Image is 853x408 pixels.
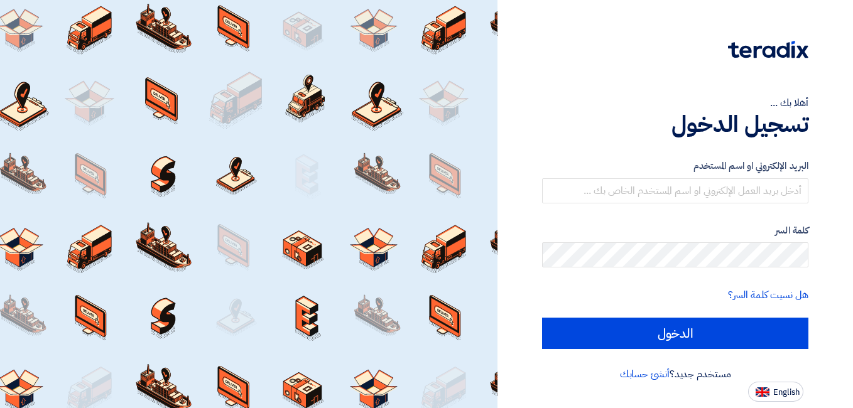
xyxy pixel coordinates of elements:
img: en-US.png [756,387,769,397]
button: English [748,382,803,402]
input: أدخل بريد العمل الإلكتروني او اسم المستخدم الخاص بك ... [542,178,808,203]
input: الدخول [542,318,808,349]
label: كلمة السر [542,223,808,238]
div: أهلا بك ... [542,95,808,110]
a: هل نسيت كلمة السر؟ [728,287,808,303]
a: أنشئ حسابك [620,367,670,382]
div: مستخدم جديد؟ [542,367,808,382]
span: English [773,388,800,397]
h1: تسجيل الدخول [542,110,808,138]
label: البريد الإلكتروني او اسم المستخدم [542,159,808,173]
img: Teradix logo [728,41,808,58]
